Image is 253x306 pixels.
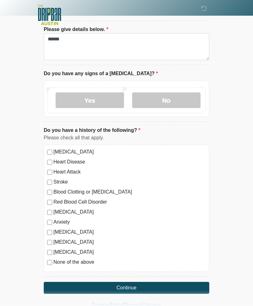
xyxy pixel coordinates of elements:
[44,282,209,294] button: Continue
[37,5,61,25] img: The DRIPBaR - Austin The Domain Logo
[53,198,206,206] label: Red Blood Cell Disorder
[47,170,52,175] input: Heart Attack
[47,220,52,225] input: Anxiety
[47,250,52,255] input: [MEDICAL_DATA]
[53,228,206,236] label: [MEDICAL_DATA]
[56,92,124,108] label: Yes
[53,178,206,186] label: Stroke
[44,134,209,142] div: Please check all that apply.
[53,158,206,166] label: Heart Disease
[47,200,52,205] input: Red Blood Cell Disorder
[47,260,52,265] input: None of the above
[47,230,52,235] input: [MEDICAL_DATA]
[47,240,52,245] input: [MEDICAL_DATA]
[47,180,52,185] input: Stroke
[53,148,206,156] label: [MEDICAL_DATA]
[53,248,206,256] label: [MEDICAL_DATA]
[53,168,206,176] label: Heart Attack
[47,190,52,195] input: Blood Clotting or [MEDICAL_DATA]
[53,238,206,246] label: [MEDICAL_DATA]
[53,218,206,226] label: Anxiety
[132,92,201,108] label: No
[44,127,140,134] label: Do you have a history of the following?
[44,70,158,77] label: Do you have any signs of a [MEDICAL_DATA]?
[47,210,52,215] input: [MEDICAL_DATA]
[53,258,206,266] label: None of the above
[53,208,206,216] label: [MEDICAL_DATA]
[53,188,206,196] label: Blood Clotting or [MEDICAL_DATA]
[47,160,52,165] input: Heart Disease
[47,150,52,155] input: [MEDICAL_DATA]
